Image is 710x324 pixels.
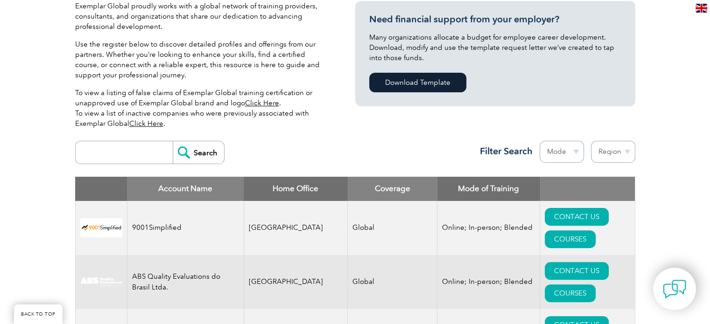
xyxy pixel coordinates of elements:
th: Coverage: activate to sort column ascending [348,177,437,201]
img: 37c9c059-616f-eb11-a812-002248153038-logo.png [80,218,122,237]
td: [GEOGRAPHIC_DATA] [244,255,348,309]
a: COURSES [545,230,596,248]
p: Exemplar Global proudly works with a global network of training providers, consultants, and organ... [75,1,327,32]
td: Global [348,255,437,309]
th: Home Office: activate to sort column ascending [244,177,348,201]
th: Account Name: activate to sort column descending [127,177,244,201]
p: Use the register below to discover detailed profiles and offerings from our partners. Whether you... [75,39,327,80]
td: Global [348,201,437,255]
td: 9001Simplified [127,201,244,255]
td: Online; In-person; Blended [437,201,540,255]
a: Click Here [129,119,163,128]
img: en [696,4,707,13]
a: CONTACT US [545,208,609,226]
th: : activate to sort column ascending [540,177,635,201]
td: ABS Quality Evaluations do Brasil Ltda. [127,255,244,309]
a: BACK TO TOP [14,304,63,324]
a: Download Template [369,73,466,92]
td: [GEOGRAPHIC_DATA] [244,201,348,255]
input: Search [173,141,224,164]
h3: Need financial support from your employer? [369,14,621,25]
th: Mode of Training: activate to sort column ascending [437,177,540,201]
a: CONTACT US [545,262,609,280]
a: Click Here [245,99,279,107]
a: COURSES [545,284,596,302]
td: Online; In-person; Blended [437,255,540,309]
img: contact-chat.png [663,277,686,301]
p: Many organizations allocate a budget for employee career development. Download, modify and use th... [369,32,621,63]
img: c92924ac-d9bc-ea11-a814-000d3a79823d-logo.jpg [80,277,122,287]
p: To view a listing of false claims of Exemplar Global training certification or unapproved use of ... [75,88,327,129]
h3: Filter Search [474,145,533,157]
